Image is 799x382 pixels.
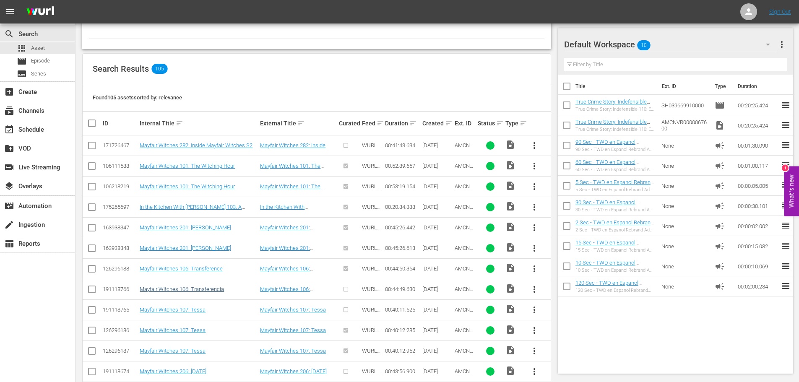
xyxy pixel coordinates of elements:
span: Video [505,263,515,273]
td: 00:00:30.101 [734,196,781,216]
a: Mayfair Witches 107: Tessa [140,348,206,354]
div: [DATE] [422,286,452,292]
td: None [658,135,712,156]
span: Video [505,181,515,191]
div: 175265697 [103,204,137,210]
button: more_vert [777,34,787,55]
div: 106218219 [103,183,137,190]
th: Type [710,75,733,98]
span: more_vert [529,243,539,253]
span: AMCNVR0000066059 [455,245,473,264]
span: Ad [715,181,725,191]
td: 00:00:15.082 [734,236,781,256]
div: 106111533 [103,163,137,169]
span: Video [505,222,515,232]
div: True Crime Story: Indefensible 110: El elefante en el útero [575,127,655,132]
a: Mayfair Witches 107: Tessa [140,327,206,333]
div: 15 Sec - TWD en Espanol Rebrand Ad Slates-15s- SLATE [575,247,655,253]
span: sort [377,120,384,127]
a: 60 Sec - TWD en Espanol Rebrand Ad Slates-60s- SLATE [575,159,648,172]
button: more_vert [524,259,544,279]
span: AMCNVR0000066058 [455,224,473,243]
div: 1 [782,164,789,171]
span: sort [445,120,453,127]
button: more_vert [524,197,544,217]
span: Ad [715,140,725,151]
span: Video [505,304,515,314]
span: more_vert [529,161,539,171]
span: WURL Feed [362,265,380,278]
span: more_vert [529,202,539,212]
a: Mayfair Witches 201: [PERSON_NAME] [140,245,231,251]
td: 00:01:00.117 [734,156,781,176]
span: Search Results [93,64,149,74]
button: more_vert [524,361,544,382]
div: [DATE] [422,224,452,231]
div: Curated [339,120,359,127]
span: WURL Feed [362,327,380,340]
button: more_vert [524,218,544,238]
div: 00:44:49.630 [385,286,419,292]
span: AMCNVR0000070050 [455,307,473,325]
span: more_vert [529,223,539,233]
div: Default Workspace [564,33,778,56]
span: VOD [4,143,14,153]
span: more_vert [529,366,539,377]
div: 90 Sec - TWD en Espanol Rebrand Ad Slates-90s- SLATE [575,147,655,152]
div: 163938348 [103,245,137,251]
span: Search [4,29,14,39]
div: 191118765 [103,307,137,313]
div: 30 Sec - TWD en Espanol Rebrand Ad Slates-30s- SLATE [575,207,655,213]
div: True Crime Story: Indefensible 110: El elefante en el útero [575,107,655,112]
span: more_vert [529,284,539,294]
span: Video [715,120,725,130]
div: 00:45:26.613 [385,245,419,251]
th: Ext. ID [657,75,710,98]
div: 60 Sec - TWD en Espanol Rebrand Ad Slates-60s- SLATE [575,167,655,172]
span: reorder [781,180,791,190]
div: 126296186 [103,327,137,333]
div: [DATE] [422,163,452,169]
a: Mayfair Witches 106: Transference [140,265,223,272]
span: reorder [781,221,791,231]
button: more_vert [524,300,544,320]
a: Mayfair Witches 107: Tessa [260,348,326,354]
span: Asset [17,43,27,53]
div: 126296188 [103,265,137,272]
span: WURL Feed [362,307,380,319]
span: Video [505,345,515,355]
div: Feed [362,118,383,128]
a: Mayfair Witches 201: [PERSON_NAME] [140,224,231,231]
a: 15 Sec - TWD en Espanol Rebrand Ad Slates-15s- SLATE [575,239,648,252]
span: WURL Feed [362,204,380,216]
span: more_vert [529,346,539,356]
a: Mayfair Witches 101: The Witching Hour [140,183,235,190]
div: 00:40:11.525 [385,307,419,313]
a: Mayfair Witches 101: The Witching Hour [260,183,324,196]
span: Ad [715,201,725,211]
div: 00:52:39.657 [385,163,419,169]
span: Ad [715,161,725,171]
div: Status [478,118,503,128]
span: campaign [715,241,725,251]
span: sort [176,120,183,127]
a: Mayfair Witches 282: Inside Mayfair Witches S2 [260,142,329,155]
div: [DATE] [422,142,452,148]
a: Mayfair Witches 106: Transference [260,265,313,278]
div: 10 Sec - TWD en Espanol Rebrand Ad Slates-10s- SLATE [575,268,655,273]
span: Series [31,70,46,78]
span: reorder [781,100,791,110]
a: 90 Sec - TWD en Espanol Rebrand Ad Slates-90s- SLATE [575,139,648,151]
span: AMCNVR0000056350 [455,265,473,284]
div: Internal Title [140,118,258,128]
span: WURL Feed [362,142,380,155]
span: reorder [781,261,791,271]
span: Video [505,242,515,252]
span: Create [4,87,14,97]
div: 120 Sec - TWD en Espanol Rebrand Ad Slates-120s- SLATE [575,288,655,293]
div: [DATE] [422,265,452,272]
td: 00:02:00.234 [734,276,781,296]
div: Type [505,118,521,128]
div: [DATE] [422,327,452,333]
a: Mayfair Witches 206: [DATE] [260,368,327,374]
